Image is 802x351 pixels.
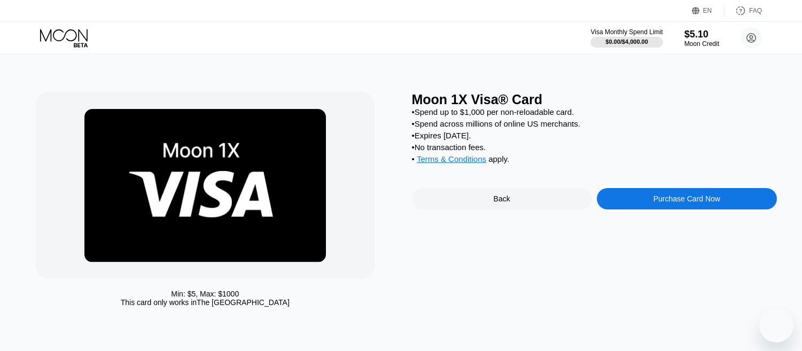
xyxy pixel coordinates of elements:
[171,290,239,298] div: Min: $ 5 , Max: $ 1000
[725,5,762,16] div: FAQ
[590,28,663,36] div: Visa Monthly Spend Limit
[703,7,712,14] div: EN
[121,298,290,307] div: This card only works in The [GEOGRAPHIC_DATA]
[412,143,777,152] div: • No transaction fees.
[684,29,719,48] div: $5.10Moon Credit
[412,154,777,166] div: • apply .
[684,29,719,40] div: $5.10
[494,194,510,203] div: Back
[417,154,486,166] div: Terms & Conditions
[412,188,592,209] div: Back
[590,28,663,48] div: Visa Monthly Spend Limit$0.00/$4,000.00
[412,131,777,140] div: • Expires [DATE].
[653,194,720,203] div: Purchase Card Now
[605,38,648,45] div: $0.00 / $4,000.00
[749,7,762,14] div: FAQ
[412,119,777,128] div: • Spend across millions of online US merchants.
[684,40,719,48] div: Moon Credit
[417,154,486,163] span: Terms & Conditions
[412,107,777,116] div: • Spend up to $1,000 per non-reloadable card.
[412,92,777,107] div: Moon 1X Visa® Card
[597,188,777,209] div: Purchase Card Now
[759,308,793,342] iframe: Button to launch messaging window
[692,5,725,16] div: EN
